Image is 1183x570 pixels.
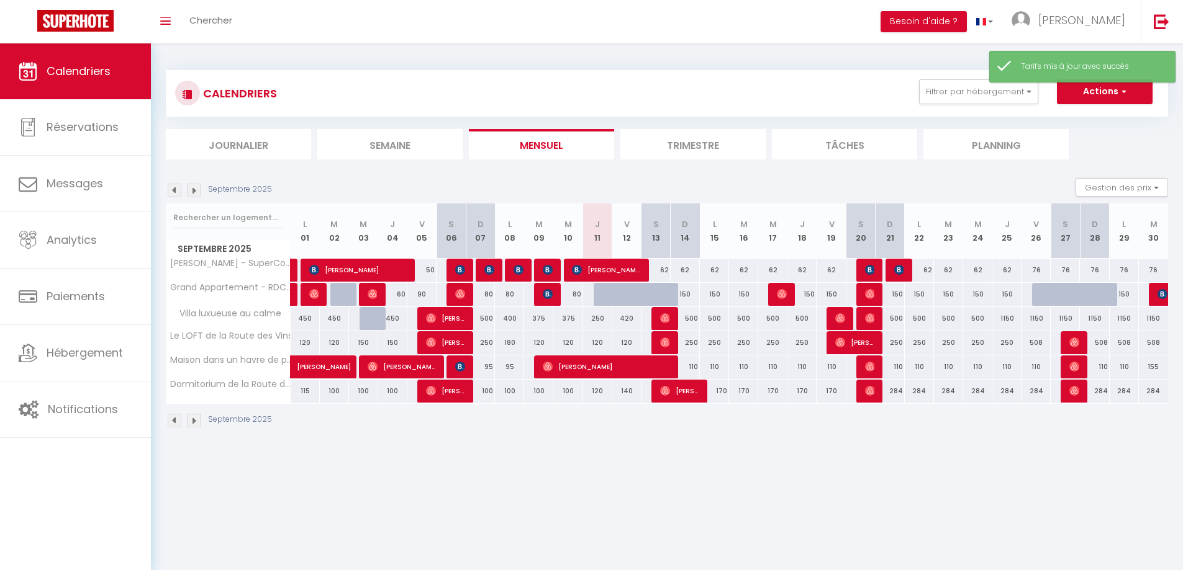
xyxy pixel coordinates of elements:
[729,259,758,282] div: 62
[729,283,758,306] div: 150
[787,203,817,259] th: 18
[48,401,118,417] span: Notifications
[407,259,437,282] div: 50
[1057,79,1153,104] button: Actions
[455,355,465,378] span: Sarra Ouchattou
[934,283,963,306] div: 150
[317,129,463,159] li: Semaine
[349,380,378,403] div: 100
[1154,14,1169,29] img: logout
[1005,218,1010,230] abbr: J
[495,331,524,354] div: 180
[543,258,553,282] span: [PERSON_NAME]
[671,355,700,378] div: 110
[524,380,553,403] div: 100
[660,306,670,330] span: [PERSON_NAME]
[881,11,967,32] button: Besoin d'aide ?
[378,331,407,354] div: 150
[876,307,905,330] div: 500
[772,129,917,159] li: Tâches
[992,259,1022,282] div: 62
[495,307,524,330] div: 400
[320,307,349,330] div: 450
[865,306,875,330] span: [PERSON_NAME]
[865,282,875,306] span: [PERSON_NAME]
[992,355,1022,378] div: 110
[1069,331,1079,354] span: [PERSON_NAME]
[858,218,864,230] abbr: S
[620,129,766,159] li: Trimestre
[729,203,758,259] th: 16
[787,283,817,306] div: 150
[291,380,320,403] div: 115
[934,380,963,403] div: 284
[378,380,407,403] div: 100
[905,307,934,330] div: 500
[1022,203,1051,259] th: 26
[758,203,787,259] th: 17
[47,63,111,79] span: Calendriers
[876,203,905,259] th: 21
[671,259,700,282] div: 62
[1092,218,1098,230] abbr: D
[1110,331,1139,354] div: 508
[583,380,612,403] div: 120
[47,345,123,360] span: Hébergement
[47,119,119,135] span: Réservations
[876,380,905,403] div: 284
[583,307,612,330] div: 250
[963,380,992,403] div: 284
[1110,380,1139,403] div: 284
[437,203,466,259] th: 06
[769,218,777,230] abbr: M
[835,306,845,330] span: [PERSON_NAME]
[700,380,729,403] div: 170
[320,203,349,259] th: 02
[700,307,729,330] div: 500
[168,355,292,365] span: Maison dans un havre de paix
[495,283,524,306] div: 80
[894,258,904,282] span: [PERSON_NAME]
[368,355,436,378] span: [PERSON_NAME]
[963,203,992,259] th: 24
[653,218,659,230] abbr: S
[777,282,787,306] span: [PERSON_NAME]
[1022,355,1051,378] div: 110
[200,79,277,107] h3: CALENDRIERS
[553,331,582,354] div: 120
[992,380,1022,403] div: 284
[291,331,320,354] div: 120
[905,380,934,403] div: 284
[612,331,641,354] div: 120
[865,355,875,378] span: [PERSON_NAME]
[1150,218,1158,230] abbr: M
[543,355,669,378] span: [PERSON_NAME]
[469,129,614,159] li: Mensuel
[524,307,553,330] div: 375
[817,283,846,306] div: 150
[671,331,700,354] div: 250
[992,283,1022,306] div: 150
[309,258,407,282] span: [PERSON_NAME]
[700,259,729,282] div: 62
[1080,203,1109,259] th: 28
[887,218,893,230] abbr: D
[466,307,495,330] div: 500
[729,307,758,330] div: 500
[524,331,553,354] div: 120
[426,331,465,354] span: [PERSON_NAME]
[624,218,630,230] abbr: V
[905,203,934,259] th: 22
[660,379,699,403] span: [PERSON_NAME]
[291,259,297,282] a: [PERSON_NAME]
[963,307,992,330] div: 500
[1022,380,1051,403] div: 284
[583,331,612,354] div: 120
[466,355,495,378] div: 95
[1022,331,1051,354] div: 508
[671,307,700,330] div: 500
[1080,380,1109,403] div: 284
[466,203,495,259] th: 07
[700,331,729,354] div: 250
[291,203,320,259] th: 01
